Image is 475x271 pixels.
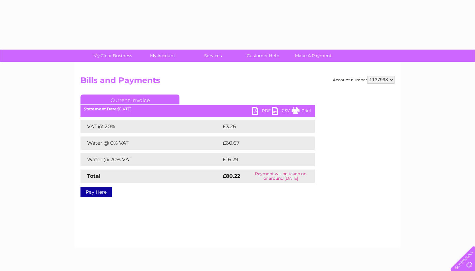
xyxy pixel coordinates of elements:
td: Water @ 0% VAT [80,136,221,150]
a: Current Invoice [80,95,179,104]
b: Statement Date: [84,106,118,111]
a: Print [292,107,311,116]
a: My Clear Business [85,50,140,62]
a: Services [186,50,240,62]
div: Account number [333,76,395,84]
a: PDF [252,107,272,116]
strong: Total [87,173,101,179]
a: CSV [272,107,292,116]
a: Customer Help [236,50,290,62]
strong: £80.22 [223,173,240,179]
a: Make A Payment [286,50,340,62]
td: Water @ 20% VAT [80,153,221,166]
td: £16.29 [221,153,301,166]
td: VAT @ 20% [80,120,221,133]
a: My Account [136,50,190,62]
td: £3.26 [221,120,299,133]
h2: Bills and Payments [80,76,395,88]
a: Pay Here [80,187,112,197]
div: [DATE] [80,107,315,111]
td: £60.67 [221,136,301,150]
td: Payment will be taken on or around [DATE] [247,170,315,183]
